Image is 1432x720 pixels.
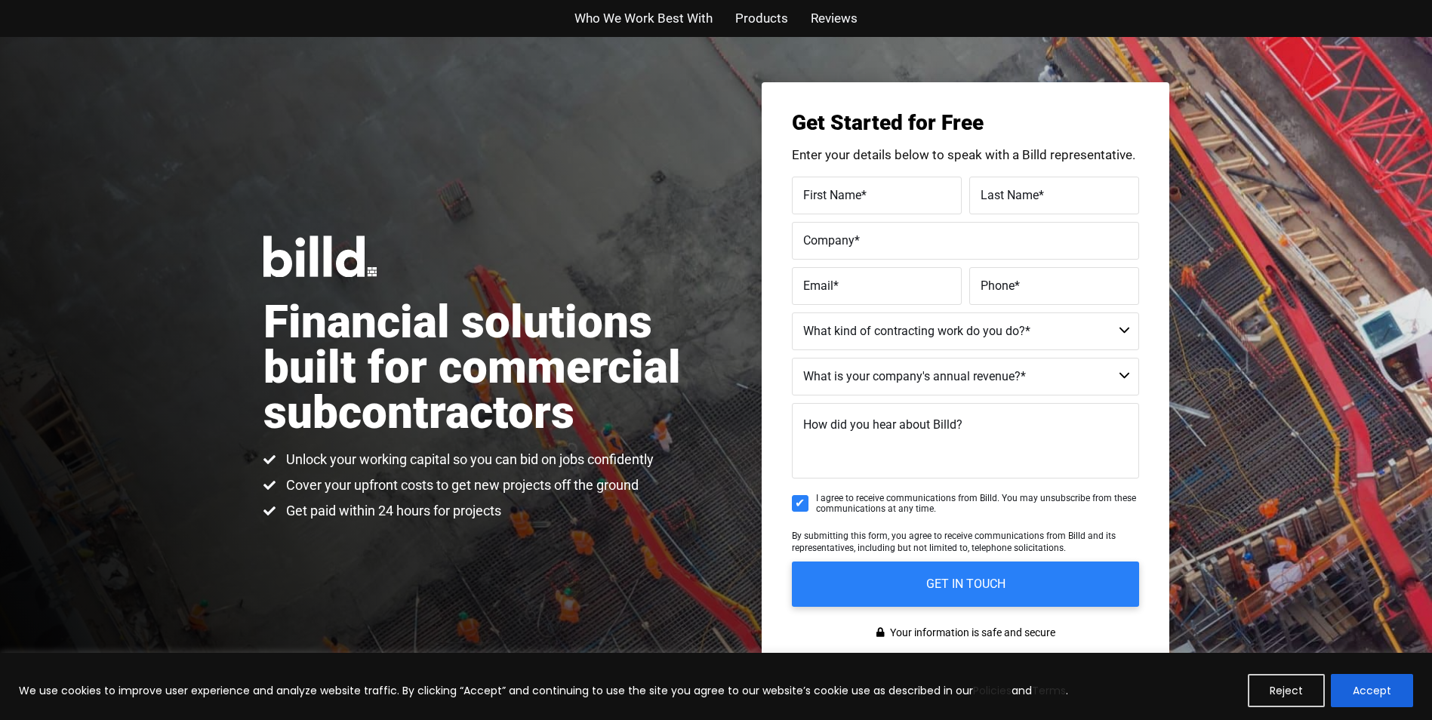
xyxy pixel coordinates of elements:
[973,683,1012,698] a: Policies
[282,476,639,494] span: Cover your upfront costs to get new projects off the ground
[1331,674,1413,707] button: Accept
[282,451,654,469] span: Unlock your working capital so you can bid on jobs confidently
[792,562,1139,607] input: GET IN TOUCH
[263,300,716,435] h1: Financial solutions built for commercial subcontractors
[1248,674,1325,707] button: Reject
[735,8,788,29] a: Products
[803,278,833,292] span: Email
[792,149,1139,162] p: Enter your details below to speak with a Billd representative.
[886,622,1055,644] span: Your information is safe and secure
[792,112,1139,134] h3: Get Started for Free
[981,187,1039,202] span: Last Name
[792,495,808,512] input: I agree to receive communications from Billd. You may unsubscribe from these communications at an...
[19,682,1068,700] p: We use cookies to improve user experience and analyze website traffic. By clicking “Accept” and c...
[811,8,858,29] a: Reviews
[1032,683,1066,698] a: Terms
[803,187,861,202] span: First Name
[574,8,713,29] a: Who We Work Best With
[816,493,1139,515] span: I agree to receive communications from Billd. You may unsubscribe from these communications at an...
[792,531,1116,553] span: By submitting this form, you agree to receive communications from Billd and its representatives, ...
[981,278,1015,292] span: Phone
[803,232,855,247] span: Company
[803,417,962,432] span: How did you hear about Billd?
[282,502,501,520] span: Get paid within 24 hours for projects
